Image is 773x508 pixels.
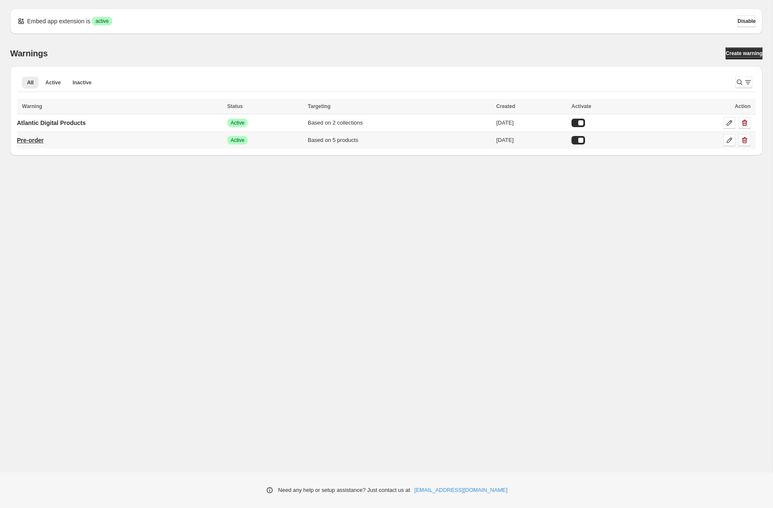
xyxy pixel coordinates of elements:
[27,17,90,25] p: Embed app extension is
[737,15,756,27] button: Disable
[414,486,508,494] a: [EMAIL_ADDRESS][DOMAIN_NAME]
[27,79,33,86] span: All
[231,119,245,126] span: Active
[231,137,245,144] span: Active
[72,79,91,86] span: Inactive
[571,103,591,109] span: Activate
[308,136,491,144] div: Based on 5 products
[17,119,86,127] p: Atlantic Digital Products
[735,76,752,88] button: Search and filter results
[726,47,762,59] a: Create warning
[95,18,108,25] span: active
[496,136,566,144] div: [DATE]
[726,50,762,57] span: Create warning
[10,48,48,58] h2: Warnings
[308,103,331,109] span: Targeting
[17,136,44,144] p: Pre-order
[735,103,751,109] span: Action
[17,133,44,147] a: Pre-order
[496,103,515,109] span: Created
[496,119,566,127] div: [DATE]
[737,18,756,25] span: Disable
[227,103,243,109] span: Status
[22,103,42,109] span: Warning
[308,119,491,127] div: Based on 2 collections
[17,116,86,130] a: Atlantic Digital Products
[45,79,61,86] span: Active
